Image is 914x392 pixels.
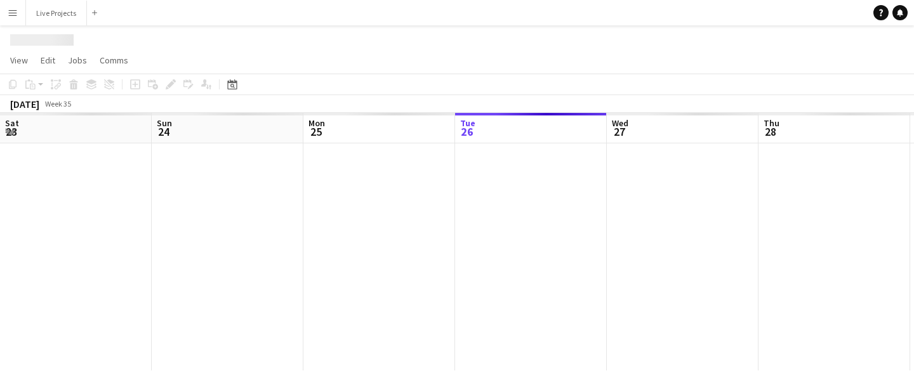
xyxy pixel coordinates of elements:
a: View [5,52,33,69]
span: Comms [100,55,128,66]
span: Sat [5,117,19,129]
a: Comms [95,52,133,69]
span: Mon [308,117,325,129]
span: View [10,55,28,66]
span: Sun [157,117,172,129]
a: Edit [36,52,60,69]
button: Live Projects [26,1,87,25]
span: 26 [458,124,475,139]
div: [DATE] [10,98,39,110]
span: 27 [610,124,628,139]
a: Jobs [63,52,92,69]
span: Week 35 [42,99,74,108]
span: Thu [764,117,779,129]
span: 23 [3,124,19,139]
span: Wed [612,117,628,129]
span: 28 [762,124,779,139]
span: Jobs [68,55,87,66]
span: 25 [307,124,325,139]
span: 24 [155,124,172,139]
span: Tue [460,117,475,129]
span: Edit [41,55,55,66]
